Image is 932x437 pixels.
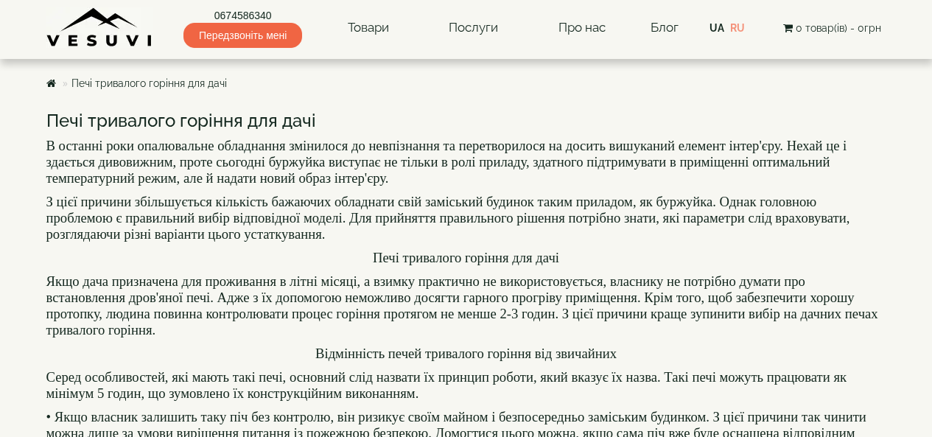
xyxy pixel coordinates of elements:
[651,20,679,35] a: Блог
[46,194,850,242] span: З цієї причини збільшується кількість бажаючих обладнати свій заміський будинок таким приладом, я...
[333,11,404,45] a: Товари
[46,369,847,401] span: Серед особливостей, які мають такі печі, основний слід назвати їх принцип роботи, який вказує їх ...
[434,11,513,45] a: Послуги
[796,22,881,34] span: 0 товар(ів) - 0грн
[183,8,302,23] a: 0674586340
[544,11,620,45] a: Про нас
[183,23,302,48] span: Передзвоніть мені
[315,346,617,361] span: Відмінність печей тривалого горіння від звичайних
[71,77,227,89] a: Печі тривалого горіння для дачі
[730,22,745,34] a: ru
[46,138,847,186] span: В останні роки опалювальне обладнання змінилося до невпізнання та перетворилося на досить вишукан...
[46,111,886,130] h3: Печі тривалого горіння для дачі
[709,22,724,34] span: ua
[779,20,886,36] button: 0 товар(ів) - 0грн
[46,7,153,48] img: Завод VESUVI
[46,273,878,338] span: Якщо дача призначена для проживання в літні місяці, а взимку практично не використовується, власн...
[373,250,559,265] span: Печі тривалого горіння для дачі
